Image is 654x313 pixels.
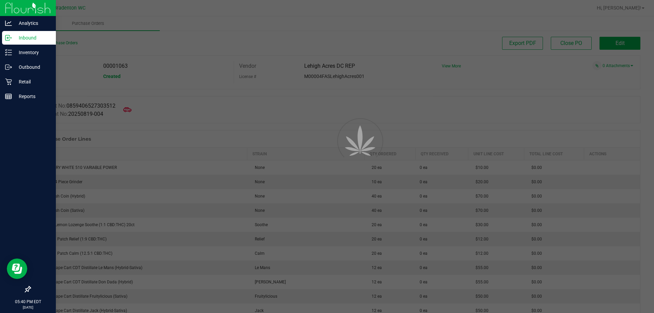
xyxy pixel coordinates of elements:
inline-svg: Retail [5,78,12,85]
p: Reports [12,92,53,100]
iframe: Resource center [7,259,27,279]
p: Inventory [12,48,53,57]
inline-svg: Inventory [5,49,12,56]
p: Retail [12,78,53,86]
p: Analytics [12,19,53,27]
p: Outbound [12,63,53,71]
inline-svg: Analytics [5,20,12,27]
p: [DATE] [3,305,53,310]
p: 05:40 PM EDT [3,299,53,305]
inline-svg: Inbound [5,34,12,41]
p: Inbound [12,34,53,42]
inline-svg: Reports [5,93,12,100]
inline-svg: Outbound [5,64,12,71]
